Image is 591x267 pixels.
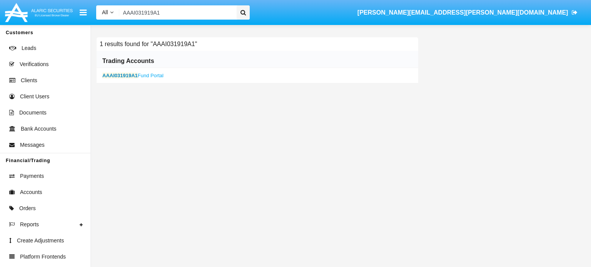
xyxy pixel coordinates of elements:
[20,172,44,180] span: Payments
[20,93,49,101] span: Client Users
[20,188,42,196] span: Accounts
[21,125,57,133] span: Bank Accounts
[102,9,108,15] span: All
[17,237,64,245] span: Create Adjustments
[20,60,48,68] span: Verifications
[20,221,39,229] span: Reports
[119,5,234,20] input: Search
[96,8,119,17] a: All
[354,2,581,23] a: [PERSON_NAME][EMAIL_ADDRESS][PERSON_NAME][DOMAIN_NAME]
[97,37,200,51] h6: 1 results found for "AAAI031919A1"
[102,57,154,65] h6: Trading Accounts
[102,73,164,78] a: Fund Portal
[19,204,36,212] span: Orders
[22,44,36,52] span: Leads
[20,141,45,149] span: Messages
[20,253,66,261] span: Platform Frontends
[4,1,74,24] img: Logo image
[357,9,568,16] span: [PERSON_NAME][EMAIL_ADDRESS][PERSON_NAME][DOMAIN_NAME]
[21,76,37,85] span: Clients
[102,73,138,78] b: AAAI031919A1
[19,109,47,117] span: Documents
